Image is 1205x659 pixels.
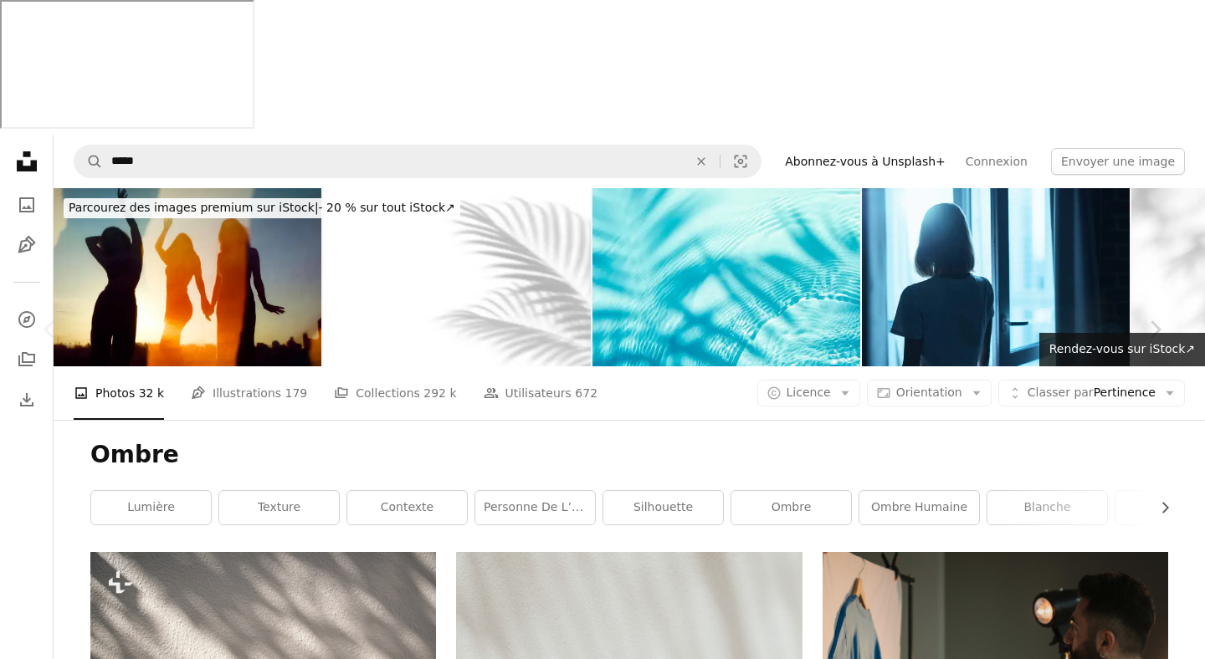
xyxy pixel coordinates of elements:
[683,146,720,177] button: Effacer
[423,384,456,402] span: 292 k
[775,148,956,175] a: Abonnez-vous à Unsplash+
[90,440,1168,470] h1: Ombre
[731,491,851,524] a: ombre
[10,188,44,222] a: Photos
[987,491,1107,524] a: blanche
[69,201,319,214] span: Parcourez des images premium sur iStock |
[219,491,339,524] a: texture
[191,366,307,420] a: Illustrations 179
[859,491,979,524] a: ombre humaine
[484,366,598,420] a: Utilisateurs 672
[1105,249,1205,410] a: Suivant
[323,188,591,366] img: Ombre tropiques feuilles de palmier composition sur fond blanc rendu 3d
[10,145,44,181] a: Accueil — Unsplash
[575,384,597,402] span: 672
[592,188,860,366] img: Joie d’été
[347,491,467,524] a: Contexte
[757,380,860,406] button: Licence
[74,146,103,177] button: Rechercher sur Unsplash
[475,491,595,524] a: personne de l’ombre
[603,491,723,524] a: silhouette
[1028,386,1094,399] span: Classer par
[1051,148,1185,175] button: Envoyer une image
[74,145,761,178] form: Rechercher des visuels sur tout le site
[862,188,1130,366] img: Silhouette de femme devant la fenêtre.
[69,201,455,214] span: - 20 % sur tout iStock ↗
[54,188,470,228] a: Parcourez des images premium sur iStock|- 20 % sur tout iStock↗
[720,146,761,177] button: Recherche de visuels
[896,386,962,399] span: Orientation
[91,491,211,524] a: lumière
[1039,333,1205,366] a: Rendez-vous sur iStock↗
[54,188,321,366] img: Silhouettes de trois amies dansant au coucher du soleil
[1028,385,1156,401] span: Pertinence
[998,380,1185,406] button: Classer parPertinence
[1049,342,1195,355] span: Rendez-vous sur iStock ↗
[10,228,44,262] a: Illustrations
[285,384,308,402] span: 179
[956,148,1038,175] a: Connexion
[334,366,456,420] a: Collections 292 k
[867,380,992,406] button: Orientation
[1150,491,1168,524] button: faire défiler la liste vers la droite
[787,386,831,399] span: Licence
